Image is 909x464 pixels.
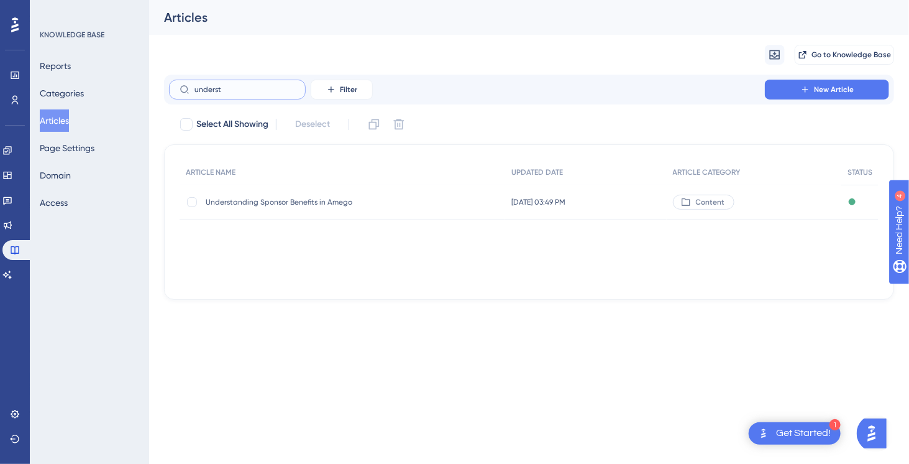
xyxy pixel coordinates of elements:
[295,117,330,132] span: Deselect
[857,415,894,452] iframe: UserGuiding AI Assistant Launcher
[86,6,90,16] div: 4
[776,427,831,440] div: Get Started!
[164,9,863,26] div: Articles
[756,426,771,441] img: launcher-image-alternative-text
[511,167,563,177] span: UPDATED DATE
[40,109,69,132] button: Articles
[40,192,68,214] button: Access
[311,80,373,100] button: Filter
[194,85,295,94] input: Search
[40,137,94,159] button: Page Settings
[673,167,741,177] span: ARTICLE CATEGORY
[206,197,404,207] span: Understanding Sponsor Benefits in Amego
[29,3,78,18] span: Need Help?
[814,85,854,95] span: New Article
[765,80,889,100] button: New Article
[340,85,357,95] span: Filter
[696,197,725,207] span: Content
[284,113,341,136] button: Deselect
[40,55,71,77] button: Reports
[511,197,565,207] span: [DATE] 03:49 PM
[811,50,891,60] span: Go to Knowledge Base
[186,167,235,177] span: ARTICLE NAME
[847,167,872,177] span: STATUS
[40,164,71,187] button: Domain
[196,117,268,132] span: Select All Showing
[40,82,84,104] button: Categories
[40,30,104,40] div: KNOWLEDGE BASE
[795,45,894,65] button: Go to Knowledge Base
[829,419,841,430] div: 1
[749,422,841,445] div: Open Get Started! checklist, remaining modules: 1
